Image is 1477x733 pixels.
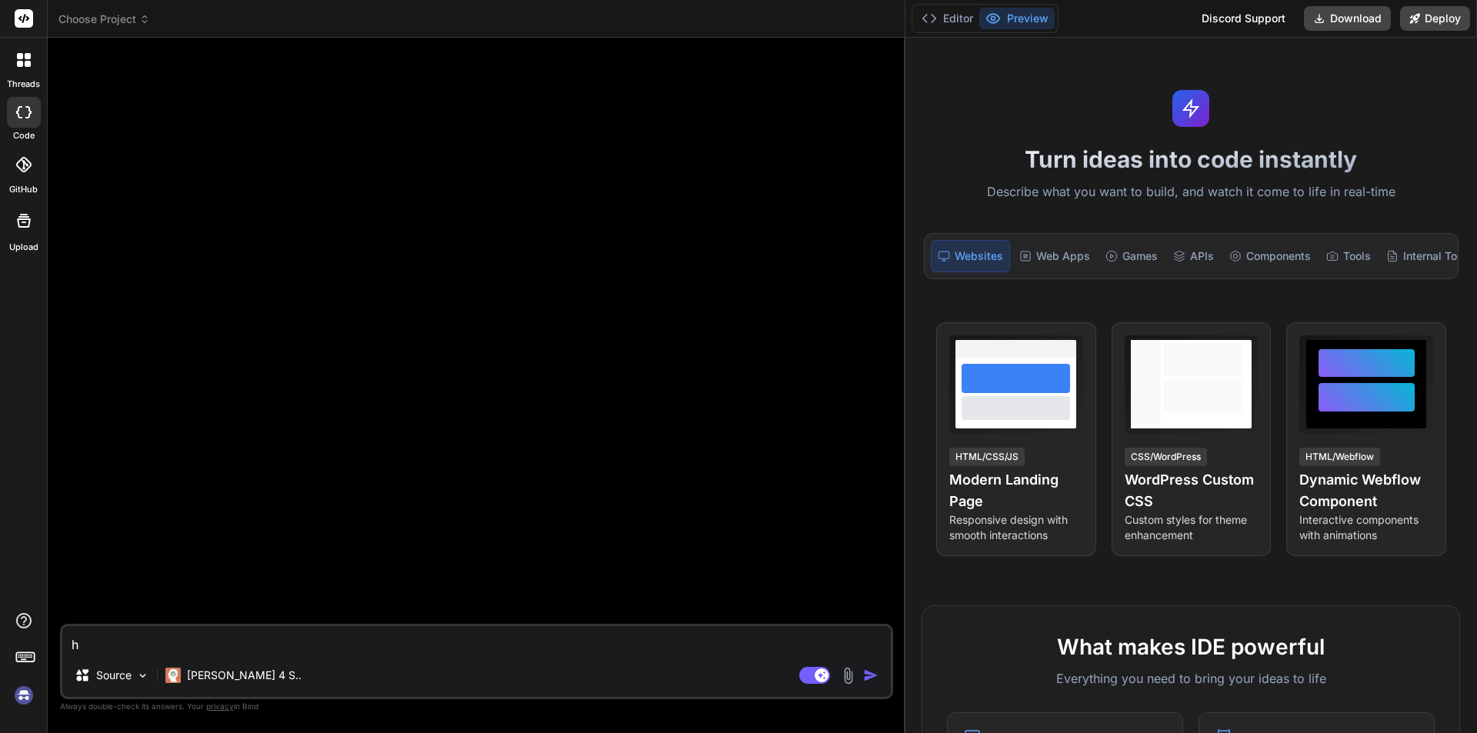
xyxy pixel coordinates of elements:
[165,668,181,683] img: Claude 4 Sonnet
[9,241,38,254] label: Upload
[1125,512,1259,543] p: Custom styles for theme enhancement
[1299,448,1380,466] div: HTML/Webflow
[1304,6,1391,31] button: Download
[1125,448,1207,466] div: CSS/WordPress
[947,669,1435,688] p: Everything you need to bring your ideas to life
[58,12,150,27] span: Choose Project
[949,512,1083,543] p: Responsive design with smooth interactions
[1013,240,1096,272] div: Web Apps
[1400,6,1470,31] button: Deploy
[1167,240,1220,272] div: APIs
[9,183,38,196] label: GitHub
[187,668,302,683] p: [PERSON_NAME] 4 S..
[60,699,893,714] p: Always double-check its answers. Your in Bind
[1320,240,1377,272] div: Tools
[839,667,857,685] img: attachment
[1099,240,1164,272] div: Games
[7,78,40,91] label: threads
[915,8,979,29] button: Editor
[1192,6,1295,31] div: Discord Support
[206,701,234,711] span: privacy
[863,668,879,683] img: icon
[11,682,37,708] img: signin
[947,631,1435,663] h2: What makes IDE powerful
[915,145,1468,173] h1: Turn ideas into code instantly
[931,240,1010,272] div: Websites
[949,448,1025,466] div: HTML/CSS/JS
[915,182,1468,202] p: Describe what you want to build, and watch it come to life in real-time
[1299,469,1433,512] h4: Dynamic Webflow Component
[1125,469,1259,512] h4: WordPress Custom CSS
[136,669,149,682] img: Pick Models
[1223,240,1317,272] div: Components
[1299,512,1433,543] p: Interactive components with animations
[13,129,35,142] label: code
[979,8,1055,29] button: Preview
[96,668,132,683] p: Source
[949,469,1083,512] h4: Modern Landing Page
